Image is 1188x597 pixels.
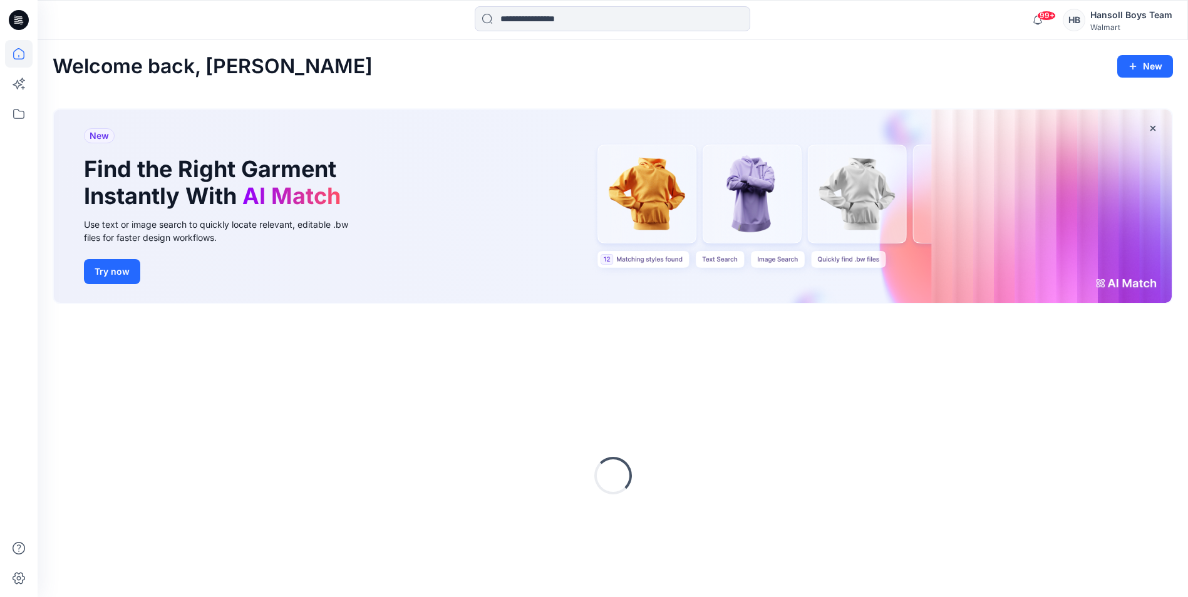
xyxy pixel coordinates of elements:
[84,259,140,284] button: Try now
[53,55,373,78] h2: Welcome back, [PERSON_NAME]
[1063,9,1085,31] div: HB
[84,218,366,244] div: Use text or image search to quickly locate relevant, editable .bw files for faster design workflows.
[90,128,109,143] span: New
[1037,11,1056,21] span: 99+
[242,182,341,210] span: AI Match
[1090,8,1172,23] div: Hansoll Boys Team
[84,156,347,210] h1: Find the Right Garment Instantly With
[1117,55,1173,78] button: New
[1090,23,1172,32] div: Walmart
